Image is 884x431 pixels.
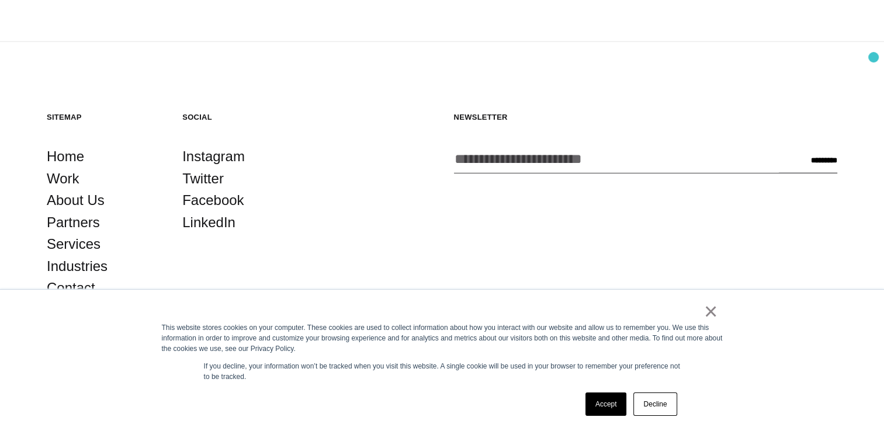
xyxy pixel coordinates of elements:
a: Work [47,168,79,190]
a: Home [47,145,84,168]
div: This website stores cookies on your computer. These cookies are used to collect information about... [162,322,723,354]
a: Contact [47,277,95,299]
p: If you decline, your information won’t be tracked when you visit this website. A single cookie wi... [204,361,681,382]
a: Accept [585,392,627,416]
a: Decline [633,392,677,416]
a: Instagram [182,145,245,168]
a: Services [47,233,100,255]
h5: Social [182,112,294,122]
a: Facebook [182,189,244,211]
a: Partners [47,211,100,234]
a: Industries [47,255,108,277]
a: Twitter [182,168,224,190]
a: About Us [47,189,105,211]
h5: Sitemap [47,112,159,122]
h5: Newsletter [454,112,838,122]
a: × [704,306,718,317]
a: LinkedIn [182,211,235,234]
